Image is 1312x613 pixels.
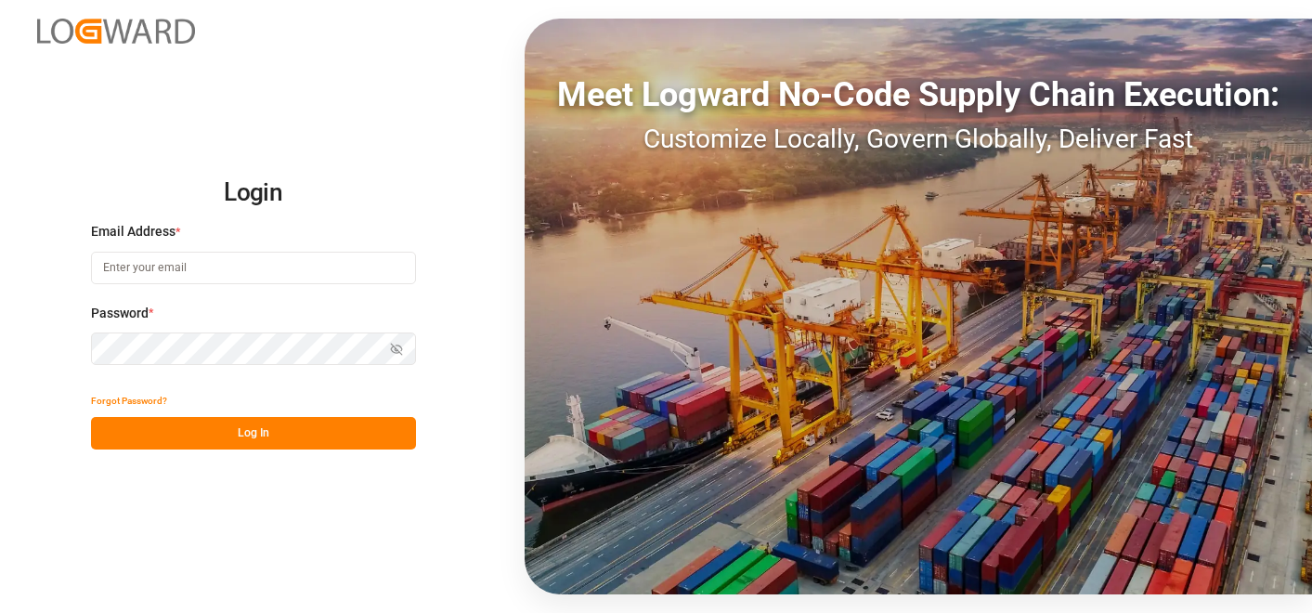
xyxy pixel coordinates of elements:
[91,304,149,323] span: Password
[37,19,195,44] img: Logward_new_orange.png
[525,120,1312,159] div: Customize Locally, Govern Globally, Deliver Fast
[525,70,1312,120] div: Meet Logward No-Code Supply Chain Execution:
[91,222,175,241] span: Email Address
[91,163,416,223] h2: Login
[91,385,167,417] button: Forgot Password?
[91,417,416,450] button: Log In
[91,252,416,284] input: Enter your email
